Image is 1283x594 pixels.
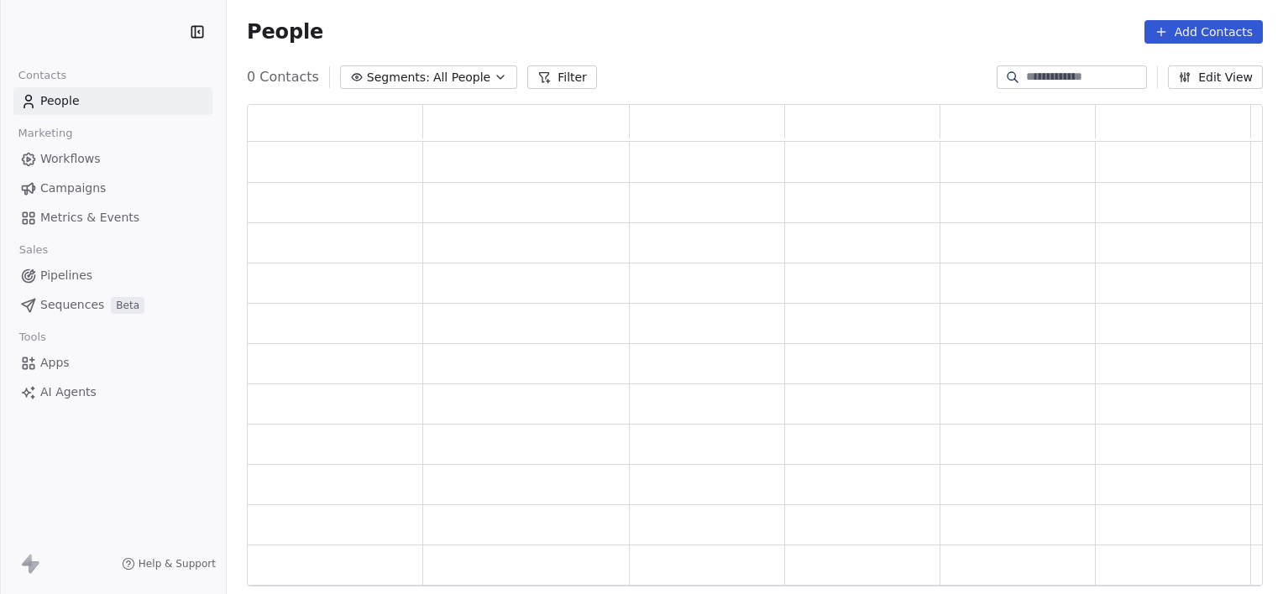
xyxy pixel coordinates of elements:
a: Help & Support [122,557,216,571]
button: Filter [527,65,597,89]
a: Campaigns [13,175,212,202]
span: Pipelines [40,267,92,284]
a: People [13,87,212,115]
span: Metrics & Events [40,209,139,227]
a: Workflows [13,145,212,173]
span: People [40,92,80,110]
span: Campaigns [40,180,106,197]
span: Marketing [11,121,80,146]
a: Apps [13,349,212,377]
span: People [247,19,323,44]
a: AI Agents [13,378,212,406]
span: All People [433,69,490,86]
span: Sales [12,237,55,263]
span: Apps [40,354,70,372]
span: Help & Support [139,557,216,571]
span: Contacts [11,63,74,88]
span: Workflows [40,150,101,168]
a: SequencesBeta [13,291,212,319]
button: Add Contacts [1144,20,1263,44]
a: Metrics & Events [13,204,212,232]
a: Pipelines [13,262,212,289]
span: AI Agents [40,383,97,401]
span: Beta [111,297,144,314]
span: Sequences [40,296,104,314]
span: Segments: [367,69,430,86]
span: 0 Contacts [247,67,319,87]
button: Edit View [1168,65,1263,89]
span: Tools [12,325,53,350]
